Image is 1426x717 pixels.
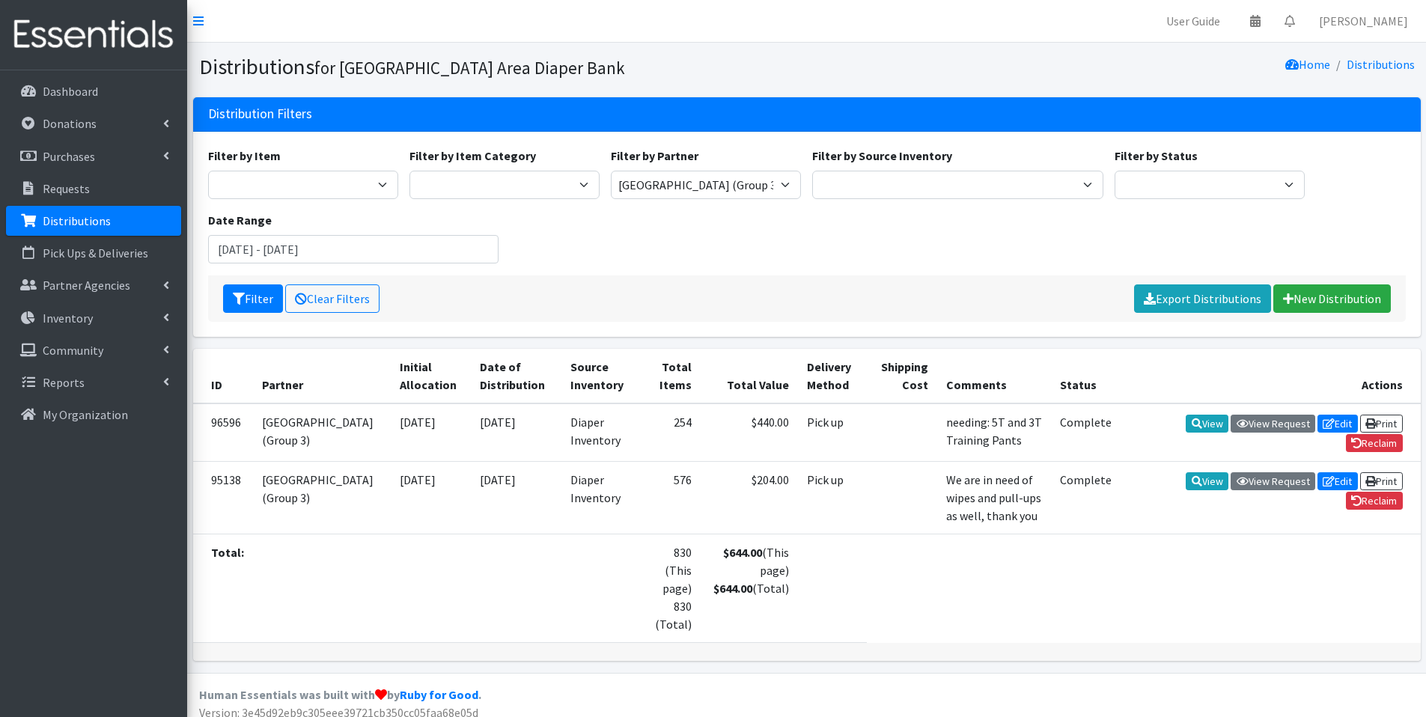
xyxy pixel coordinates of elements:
td: 96596 [193,403,253,462]
label: Filter by Item Category [409,147,536,165]
p: Inventory [43,311,93,326]
p: Distributions [43,213,111,228]
a: Reclaim [1346,492,1403,510]
a: Dashboard [6,76,181,106]
th: Total Value [701,349,798,403]
td: $204.00 [701,461,798,534]
label: Date Range [208,211,272,229]
a: Pick Ups & Deliveries [6,238,181,268]
label: Filter by Partner [611,147,698,165]
th: ID [193,349,253,403]
p: Donations [43,116,97,131]
a: [PERSON_NAME] [1307,6,1420,36]
a: My Organization [6,400,181,430]
a: User Guide [1154,6,1232,36]
a: Requests [6,174,181,204]
td: Diaper Inventory [561,403,639,462]
strong: Human Essentials was built with by . [199,687,481,702]
td: [GEOGRAPHIC_DATA] (Group 3) [253,461,391,534]
strong: $644.00 [713,581,752,596]
td: Complete [1051,403,1121,462]
td: Pick up [798,403,868,462]
label: Filter by Status [1115,147,1198,165]
td: 254 [639,403,701,462]
th: Status [1051,349,1121,403]
label: Filter by Source Inventory [812,147,952,165]
img: HumanEssentials [6,10,181,60]
a: Print [1360,415,1403,433]
p: My Organization [43,407,128,422]
h3: Distribution Filters [208,106,312,122]
a: Home [1285,57,1330,72]
h1: Distributions [199,54,802,80]
a: Distributions [1347,57,1415,72]
a: Reports [6,367,181,397]
p: Reports [43,375,85,390]
strong: Total: [211,545,244,560]
td: 830 (This page) 830 (Total) [639,534,701,642]
td: [DATE] [391,461,472,534]
th: Actions [1121,349,1421,403]
small: for [GEOGRAPHIC_DATA] Area Diaper Bank [314,57,625,79]
a: New Distribution [1273,284,1391,313]
a: Distributions [6,206,181,236]
p: Purchases [43,149,95,164]
a: Edit [1317,472,1358,490]
a: View [1186,415,1228,433]
p: Dashboard [43,84,98,99]
th: Comments [937,349,1052,403]
p: Requests [43,181,90,196]
a: Export Distributions [1134,284,1271,313]
a: View Request [1231,472,1315,490]
input: January 1, 2011 - December 31, 2011 [208,235,499,263]
button: Filter [223,284,283,313]
strong: $644.00 [723,545,762,560]
a: Inventory [6,303,181,333]
p: Community [43,343,103,358]
a: View Request [1231,415,1315,433]
a: View [1186,472,1228,490]
p: Pick Ups & Deliveries [43,245,148,260]
td: $440.00 [701,403,798,462]
a: Purchases [6,141,181,171]
a: Community [6,335,181,365]
a: Partner Agencies [6,270,181,300]
td: [DATE] [391,403,472,462]
th: Initial Allocation [391,349,472,403]
label: Filter by Item [208,147,281,165]
th: Source Inventory [561,349,639,403]
th: Partner [253,349,391,403]
td: [GEOGRAPHIC_DATA] (Group 3) [253,403,391,462]
td: 576 [639,461,701,534]
td: Diaper Inventory [561,461,639,534]
th: Shipping Cost [867,349,936,403]
th: Date of Distribution [471,349,561,403]
td: [DATE] [471,403,561,462]
a: Ruby for Good [400,687,478,702]
th: Total Items [639,349,701,403]
td: [DATE] [471,461,561,534]
td: needing: 5T and 3T Training Pants [937,403,1052,462]
td: 95138 [193,461,253,534]
a: Print [1360,472,1403,490]
a: Reclaim [1346,434,1403,452]
p: Partner Agencies [43,278,130,293]
a: Clear Filters [285,284,380,313]
td: We are in need of wipes and pull-ups as well, thank you [937,461,1052,534]
td: Complete [1051,461,1121,534]
td: (This page) (Total) [701,534,798,642]
th: Delivery Method [798,349,868,403]
a: Donations [6,109,181,138]
td: Pick up [798,461,868,534]
a: Edit [1317,415,1358,433]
